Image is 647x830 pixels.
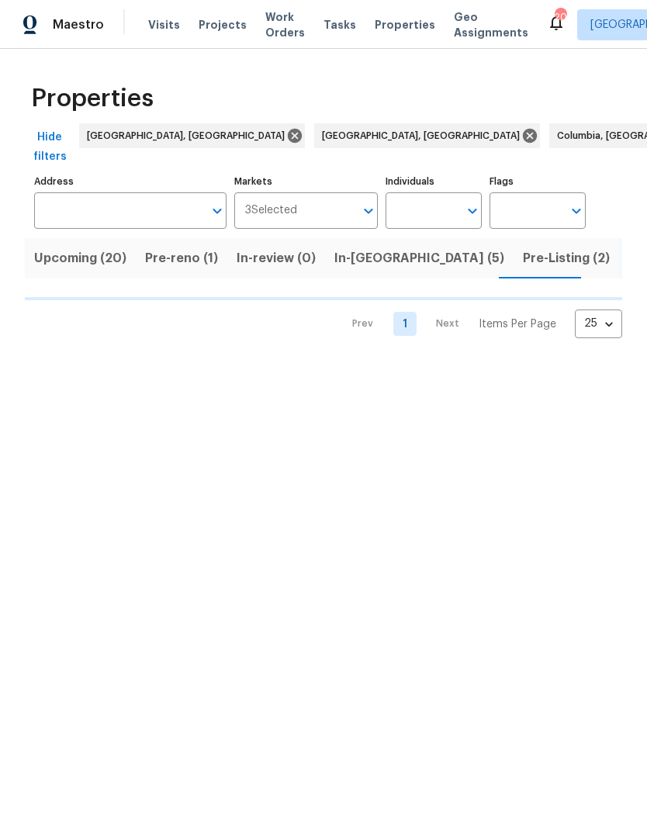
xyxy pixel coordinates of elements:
[479,316,556,332] p: Items Per Page
[145,247,218,269] span: Pre-reno (1)
[148,17,180,33] span: Visits
[393,312,417,336] a: Goto page 1
[358,200,379,222] button: Open
[555,9,566,25] div: 20
[79,123,305,148] div: [GEOGRAPHIC_DATA], [GEOGRAPHIC_DATA]
[375,17,435,33] span: Properties
[206,200,228,222] button: Open
[523,247,610,269] span: Pre-Listing (2)
[25,123,74,171] button: Hide filters
[234,177,379,186] label: Markets
[53,17,104,33] span: Maestro
[454,9,528,40] span: Geo Assignments
[490,177,586,186] label: Flags
[386,177,482,186] label: Individuals
[337,310,622,338] nav: Pagination Navigation
[199,17,247,33] span: Projects
[34,177,227,186] label: Address
[237,247,316,269] span: In-review (0)
[87,128,291,144] span: [GEOGRAPHIC_DATA], [GEOGRAPHIC_DATA]
[34,247,126,269] span: Upcoming (20)
[322,128,526,144] span: [GEOGRAPHIC_DATA], [GEOGRAPHIC_DATA]
[245,204,297,217] span: 3 Selected
[566,200,587,222] button: Open
[323,19,356,30] span: Tasks
[265,9,305,40] span: Work Orders
[314,123,540,148] div: [GEOGRAPHIC_DATA], [GEOGRAPHIC_DATA]
[334,247,504,269] span: In-[GEOGRAPHIC_DATA] (5)
[31,128,68,166] span: Hide filters
[575,303,622,344] div: 25
[462,200,483,222] button: Open
[31,91,154,106] span: Properties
